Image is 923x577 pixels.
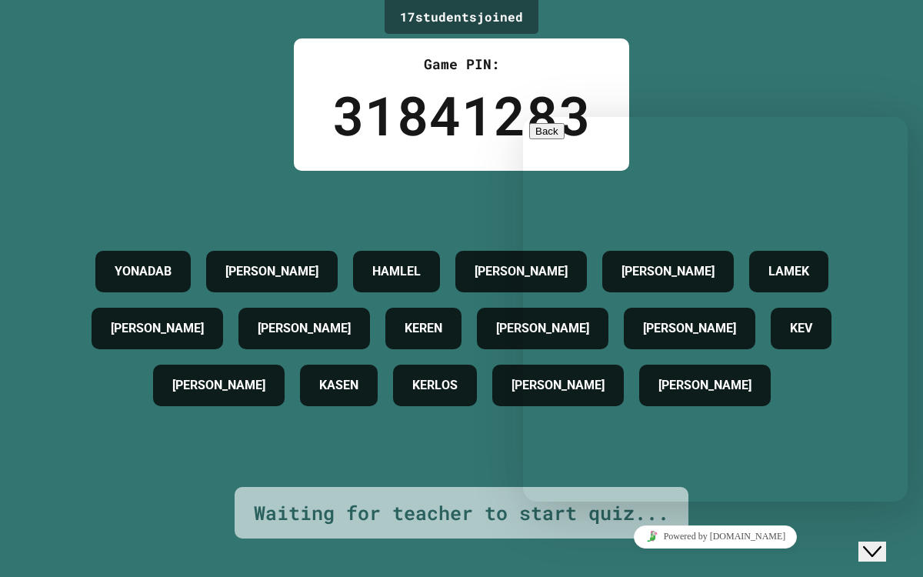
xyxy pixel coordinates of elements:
iframe: chat widget [858,515,908,562]
h4: [PERSON_NAME] [511,376,605,395]
h4: [PERSON_NAME] [258,319,351,338]
div: Game PIN: [332,54,591,75]
h4: YONADAB [115,262,172,281]
h4: KERLOS [412,376,458,395]
h4: [PERSON_NAME] [475,262,568,281]
h4: [PERSON_NAME] [111,319,204,338]
iframe: chat widget [523,519,908,554]
h4: KASEN [319,376,358,395]
div: Waiting for teacher to start quiz... [254,499,669,528]
h4: KEREN [405,319,442,338]
iframe: chat widget [523,117,908,502]
h4: [PERSON_NAME] [225,262,318,281]
h4: [PERSON_NAME] [496,319,589,338]
h4: [PERSON_NAME] [172,376,265,395]
div: 31841283 [332,75,591,155]
h4: HAMLEL [372,262,421,281]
